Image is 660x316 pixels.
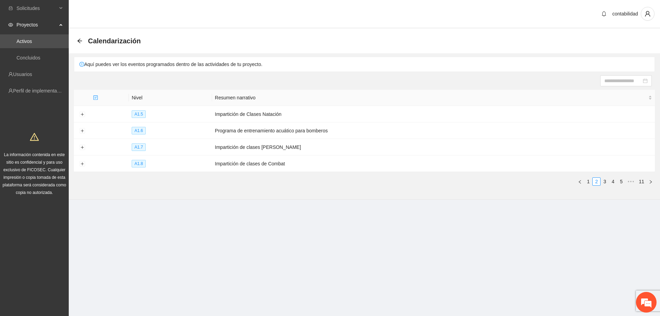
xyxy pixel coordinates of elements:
[79,112,85,117] button: Expand row
[132,143,146,151] span: A1.7
[212,106,655,122] td: Impartición de Clases Natación
[212,155,655,172] td: Impartición de clases de Combat
[584,177,592,186] li: 1
[16,39,32,44] a: Activos
[647,177,655,186] button: right
[592,177,601,186] li: 2
[16,55,40,61] a: Concluidos
[74,57,654,72] div: Aquí puedes ver los eventos programados dentro de las actividades de tu proyecto.
[636,177,647,186] li: 11
[641,7,654,21] button: user
[77,38,82,44] div: Back
[601,177,609,186] li: 3
[612,11,638,17] span: contabilidad
[617,178,625,185] a: 5
[598,8,609,19] button: bell
[599,11,609,17] span: bell
[79,128,85,134] button: Expand row
[617,177,625,186] li: 5
[212,90,655,106] th: Resumen narrativo
[16,1,57,15] span: Solicitudes
[16,18,57,32] span: Proyectos
[637,178,646,185] a: 11
[3,152,66,195] span: La información contenida en este sitio es confidencial y para uso exclusivo de FICOSEC. Cualquier...
[212,122,655,139] td: Programa de entrenamiento acuático para bomberos
[79,62,84,67] span: exclamation-circle
[609,177,617,186] li: 4
[593,178,600,185] a: 2
[132,127,146,134] span: A1.6
[93,95,98,100] span: check-square
[132,160,146,167] span: A1.8
[584,178,592,185] a: 1
[215,94,647,101] span: Resumen narrativo
[641,11,654,17] span: user
[8,6,13,11] span: inbox
[625,177,636,186] span: •••
[601,178,608,185] a: 3
[649,180,653,184] span: right
[30,132,39,141] span: warning
[79,145,85,150] button: Expand row
[576,177,584,186] button: left
[647,177,655,186] li: Next Page
[132,110,146,118] span: A1.5
[609,178,617,185] a: 4
[129,90,212,106] th: Nivel
[13,72,32,77] a: Usuarios
[578,180,582,184] span: left
[13,88,67,94] a: Perfil de implementadora
[88,35,141,46] span: Calendarización
[8,22,13,27] span: eye
[625,177,636,186] li: Next 5 Pages
[79,161,85,167] button: Expand row
[212,139,655,155] td: Impartición de clases [PERSON_NAME]
[576,177,584,186] li: Previous Page
[77,38,82,44] span: arrow-left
